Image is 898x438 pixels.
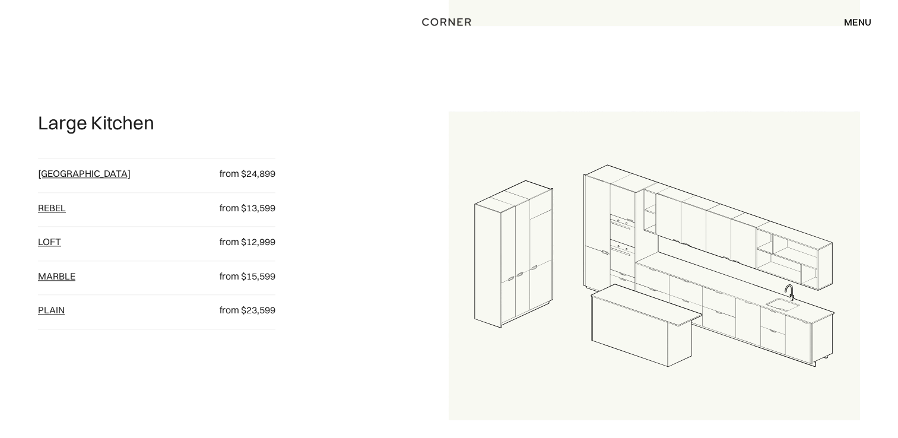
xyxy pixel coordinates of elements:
a: Marble [38,270,75,282]
p: from $13,599 [202,202,275,215]
a: loft [38,236,61,247]
p: from $12,999 [202,236,275,249]
p: from $23,599 [202,304,275,317]
a: Rebel [38,202,66,214]
img: L-shaped kitchen with an island. [449,112,859,420]
p: from $15,599 [202,270,275,283]
div: menu [844,17,871,27]
a: plain [38,304,65,316]
a: [GEOGRAPHIC_DATA] [38,167,131,179]
p: from $24,899 [202,167,275,180]
a: home [416,14,482,30]
div: menu [832,12,871,32]
p: Large Kitchen [38,112,154,134]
